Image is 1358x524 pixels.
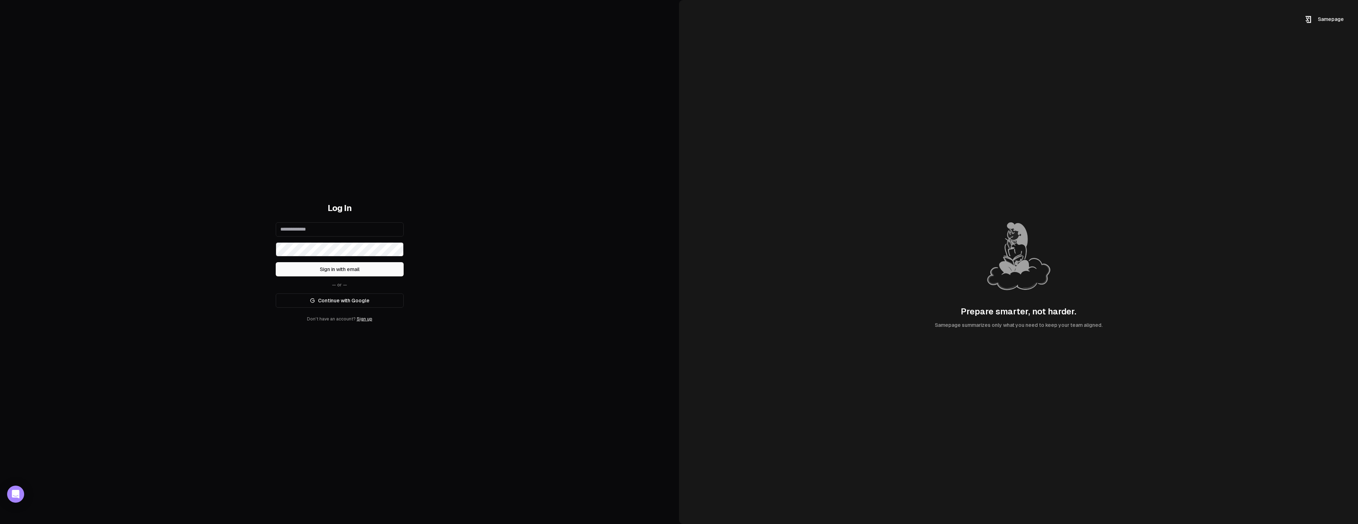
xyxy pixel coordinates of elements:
[276,293,404,308] a: Continue with Google
[276,316,404,322] div: Don't have an account?
[276,262,404,276] button: Sign in with email
[276,282,404,288] div: — or —
[7,486,24,503] div: Open Intercom Messenger
[961,306,1076,317] div: Prepare smarter, not harder.
[276,202,404,214] h1: Log In
[935,322,1103,329] div: Samepage summarizes only what you need to keep your team aligned.
[357,317,372,322] a: Sign up
[1318,16,1344,22] span: Samepage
